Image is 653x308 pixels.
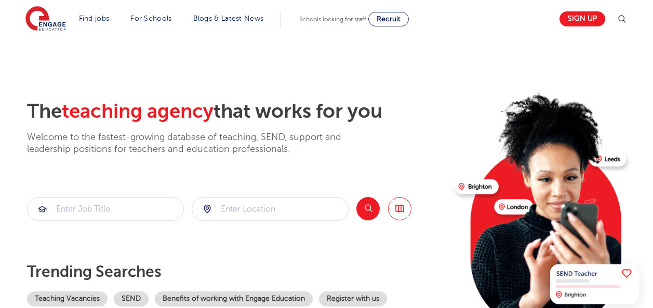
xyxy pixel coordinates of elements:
[356,197,380,220] button: Search
[62,100,214,122] span: teaching agency
[28,198,183,220] input: Submit
[377,15,401,23] span: Recruit
[25,6,66,32] img: Engage Education
[130,15,171,22] a: For Schools
[192,198,348,220] input: Submit
[368,12,409,26] a: Recruit
[192,197,349,221] div: Submit
[559,11,605,26] a: Sign up
[27,100,446,123] h2: The that works for you
[27,262,446,281] p: Trending searches
[155,291,313,306] a: Benefits of working with Engage Education
[114,291,149,306] a: SEND
[27,291,108,306] a: Teaching Vacancies
[79,15,110,22] a: Find jobs
[27,197,184,221] div: Submit
[299,16,366,23] span: Schools looking for staff
[319,291,387,306] a: Register with us
[27,131,370,156] p: Welcome to the fastest-growing database of teaching, SEND, support and leadership positions for t...
[193,15,264,22] a: Blogs & Latest News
